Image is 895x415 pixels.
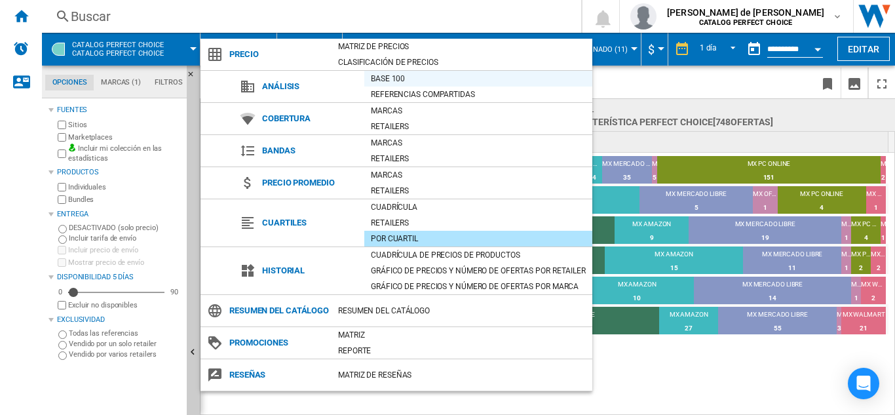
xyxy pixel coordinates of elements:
span: Promociones [223,334,332,352]
div: Cuadrícula [364,201,592,214]
div: Open Intercom Messenger [848,368,879,399]
div: Clasificación de precios [332,56,592,69]
div: Retailers [364,120,592,133]
div: Por cuartil [364,232,592,245]
div: Referencias compartidas [364,88,592,101]
div: Cuadrícula de precios de productos [364,248,592,262]
span: Análisis [256,77,364,96]
div: Retailers [364,216,592,229]
div: Matriz de RESEÑAS [332,368,592,382]
div: Marcas [364,168,592,182]
span: Reseñas [223,366,332,384]
span: Precio [223,45,332,64]
span: Resumen del catálogo [223,302,332,320]
span: Cobertura [256,109,364,128]
span: Historial [256,262,364,280]
div: Gráfico de precios y número de ofertas por retailer [364,264,592,277]
div: Marcas [364,136,592,149]
div: Reporte [332,344,592,357]
div: Matriz de precios [332,40,592,53]
div: Marcas [364,104,592,117]
span: Bandas [256,142,364,160]
div: Retailers [364,152,592,165]
span: Precio promedio [256,174,364,192]
div: Retailers [364,184,592,197]
div: Gráfico de precios y número de ofertas por marca [364,280,592,293]
div: Resumen del catálogo [332,304,592,317]
span: Cuartiles [256,214,364,232]
div: Matriz [332,328,592,342]
div: Base 100 [364,72,592,85]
